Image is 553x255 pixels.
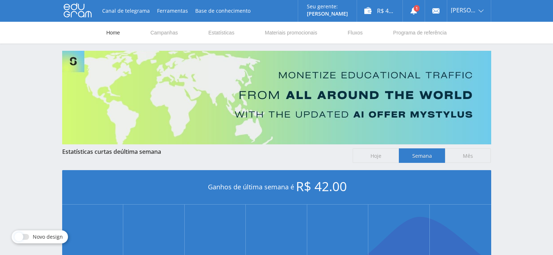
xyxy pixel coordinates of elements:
[347,22,363,44] a: Fluxos
[353,148,399,163] span: Hoje
[264,22,318,44] a: Materiais promocionais
[451,7,476,13] span: [PERSON_NAME]
[106,22,121,44] a: Home
[307,4,348,9] p: Seu gerente:
[307,11,348,17] p: [PERSON_NAME]
[62,148,346,155] div: Estatísticas curtas de
[150,22,179,44] a: Campanhas
[120,148,161,156] span: última semana
[62,170,491,205] div: Ganhos de última semana é
[208,22,235,44] a: Estatísticas
[62,51,491,144] img: Banner
[33,234,63,240] span: Novo design
[399,148,445,163] span: Semana
[296,178,347,195] span: R$ 42.00
[392,22,447,44] a: Programa de referência
[445,148,491,163] span: Mês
